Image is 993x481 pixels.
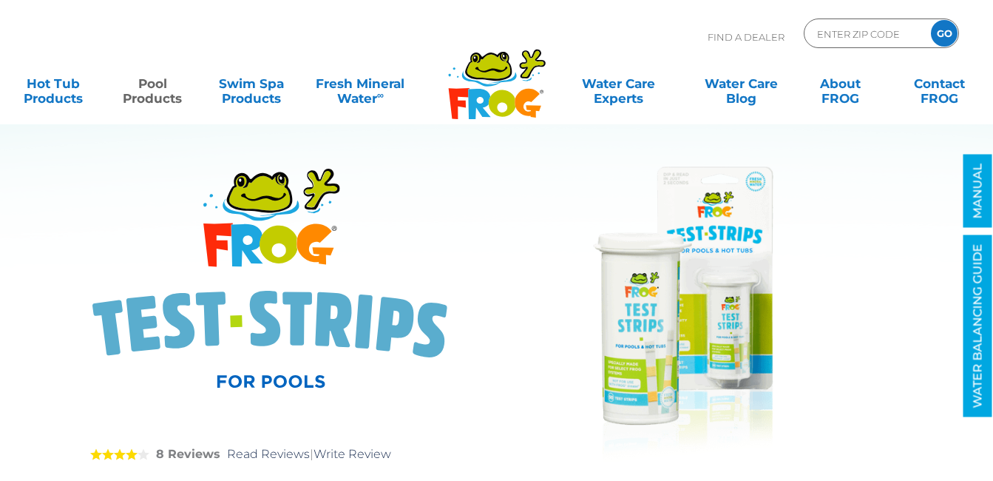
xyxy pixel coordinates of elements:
[377,90,384,101] sup: ∞
[931,20,958,47] input: GO
[227,447,310,461] a: Read Reviews
[963,235,992,417] a: WATER BALANCING GUIDE
[114,69,191,98] a: PoolProducts
[901,69,978,98] a: ContactFROG
[963,155,992,228] a: MANUAL
[556,69,681,98] a: Water CareExperts
[90,448,138,460] span: 4
[440,30,554,120] img: Frog Products Logo
[90,166,449,388] img: Product Logo
[703,69,780,98] a: Water CareBlog
[314,447,391,461] a: Write Review
[156,447,220,461] strong: 8 Reviews
[802,69,879,98] a: AboutFROG
[312,69,408,98] a: Fresh MineralWater∞
[213,69,290,98] a: Swim SpaProducts
[708,18,784,55] p: Find A Dealer
[15,69,92,98] a: Hot TubProducts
